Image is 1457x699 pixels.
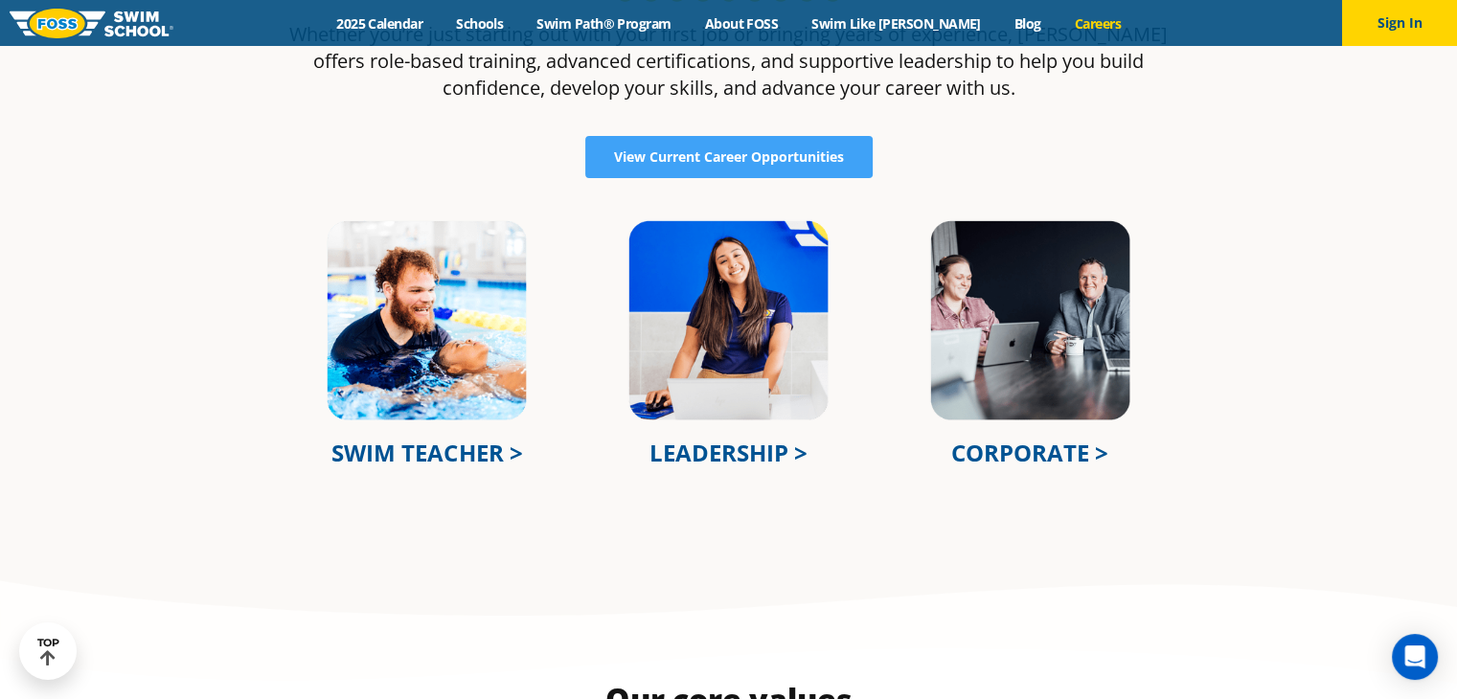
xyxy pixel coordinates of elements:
span: View Current Career Opportunities [614,150,844,164]
p: Whether you’re just starting out with your first job or bringing years of experience, [PERSON_NAM... [277,21,1181,101]
a: Swim Like [PERSON_NAME] [795,14,998,33]
a: CORPORATE > [951,437,1108,468]
img: FOSS Swim School Logo [10,9,173,38]
a: Schools [440,14,520,33]
a: Blog [997,14,1058,33]
a: Swim Path® Program [520,14,688,33]
a: Careers [1058,14,1137,33]
div: Open Intercom Messenger [1392,634,1438,680]
a: View Current Career Opportunities [585,136,873,178]
a: About FOSS [688,14,795,33]
a: LEADERSHIP > [649,437,808,468]
a: SWIM TEACHER > [331,437,522,468]
div: TOP [37,637,59,666]
a: 2025 Calendar [320,14,440,33]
